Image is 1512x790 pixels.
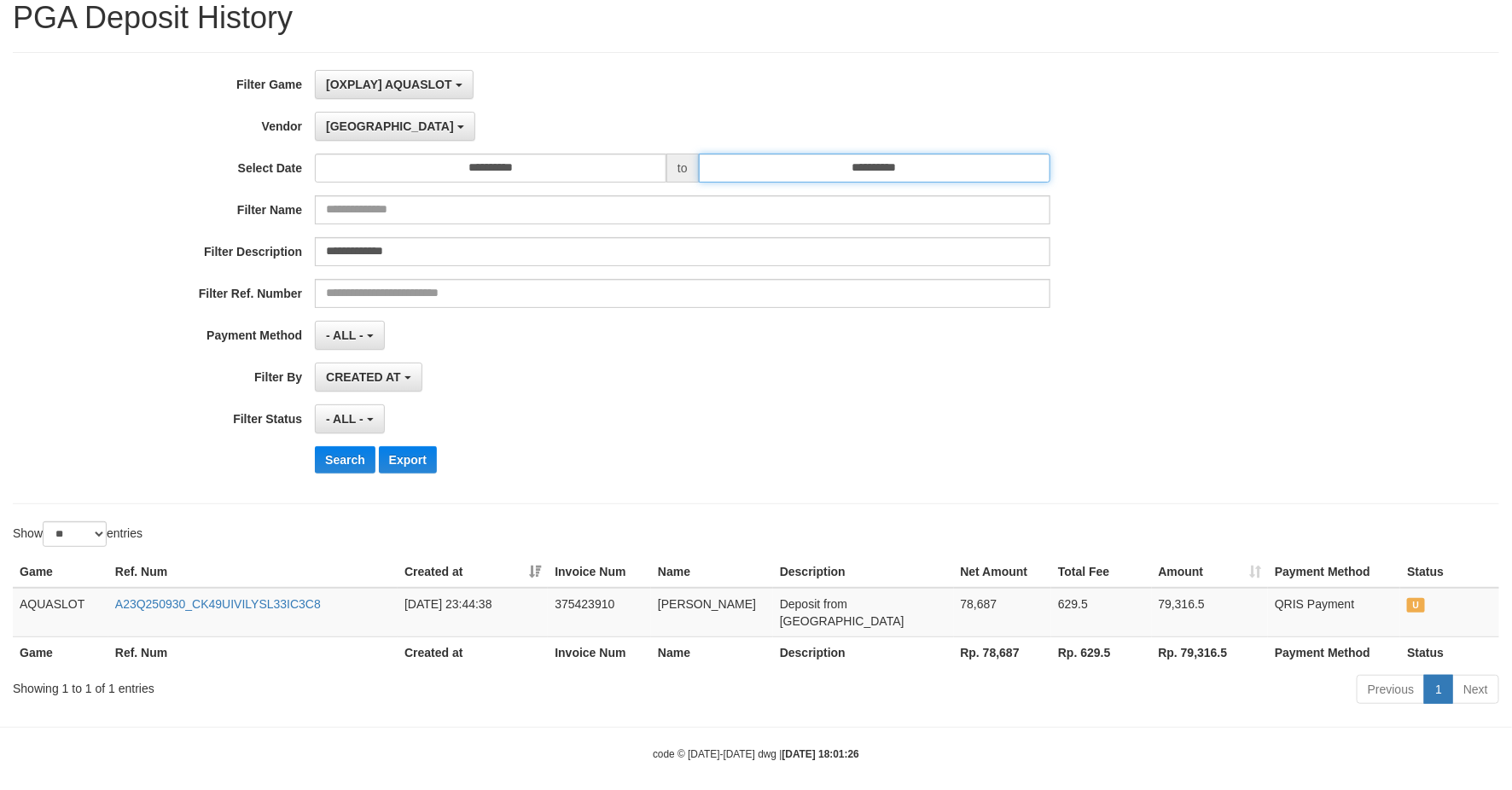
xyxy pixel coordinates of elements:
th: Created at: activate to sort column ascending [398,556,548,588]
button: - ALL - [315,321,384,350]
span: [GEOGRAPHIC_DATA] [326,119,454,133]
small: code © [DATE]-[DATE] dwg | [653,748,859,760]
th: Payment Method [1268,556,1400,588]
button: - ALL - [315,404,384,433]
span: [OXPLAY] AQUASLOT [326,78,452,91]
td: [PERSON_NAME] [651,588,773,637]
th: Status [1400,636,1499,668]
button: [GEOGRAPHIC_DATA] [315,112,474,141]
td: Deposit from [GEOGRAPHIC_DATA] [773,588,954,637]
button: Search [315,446,375,473]
button: Export [379,446,437,473]
td: QRIS Payment [1268,588,1400,637]
a: Previous [1357,675,1425,704]
button: [OXPLAY] AQUASLOT [315,70,473,99]
a: 1 [1424,675,1453,704]
span: UNPAID [1407,598,1424,613]
th: Payment Method [1268,636,1400,668]
span: to [666,154,699,183]
a: Next [1452,675,1499,704]
th: Rp. 79,316.5 [1152,636,1269,668]
th: Created at [398,636,548,668]
th: Status [1400,556,1499,588]
th: Name [651,636,773,668]
th: Total Fee [1051,556,1151,588]
th: Rp. 78,687 [954,636,1052,668]
th: Description [773,556,954,588]
span: - ALL - [326,328,363,342]
th: Net Amount [954,556,1052,588]
th: Amount: activate to sort column ascending [1152,556,1269,588]
th: Invoice Num [548,556,651,588]
h1: PGA Deposit History [13,1,1499,35]
button: CREATED AT [315,363,422,392]
th: Name [651,556,773,588]
td: [DATE] 23:44:38 [398,588,548,637]
td: 79,316.5 [1152,588,1269,637]
span: CREATED AT [326,370,401,384]
strong: [DATE] 18:01:26 [782,748,859,760]
th: Invoice Num [548,636,651,668]
td: 78,687 [954,588,1052,637]
td: 629.5 [1051,588,1151,637]
th: Description [773,636,954,668]
th: Rp. 629.5 [1051,636,1151,668]
span: - ALL - [326,412,363,426]
td: 375423910 [548,588,651,637]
